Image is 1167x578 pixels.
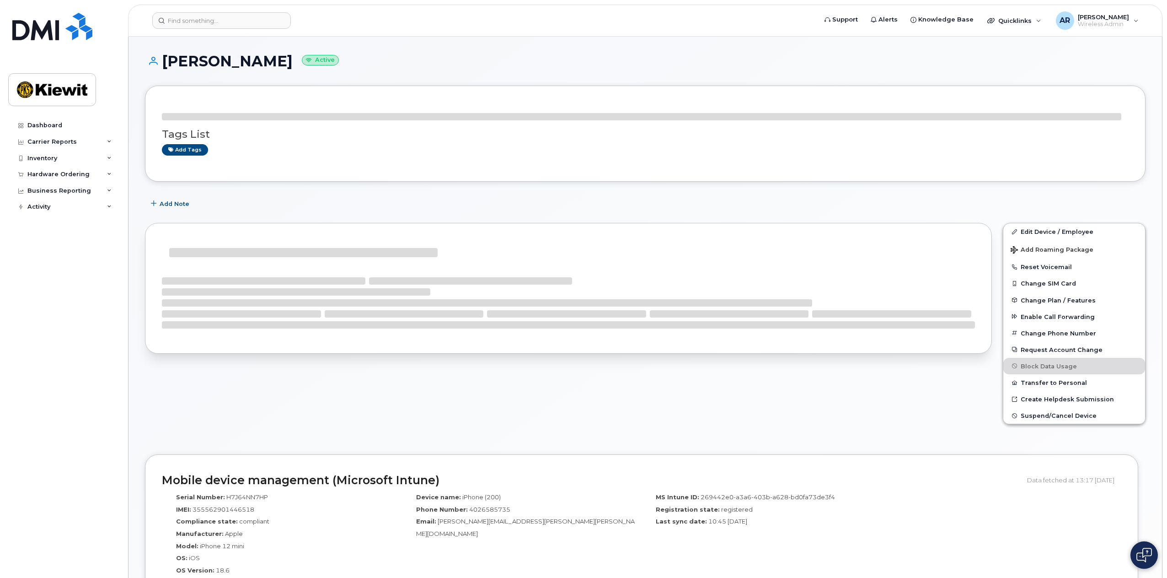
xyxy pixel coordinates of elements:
[176,542,198,551] label: Model:
[162,129,1129,140] h3: Tags List
[176,566,214,575] label: OS Version:
[216,567,230,574] span: 18.6
[176,529,224,538] label: Manufacturer:
[656,505,720,514] label: Registration state:
[1003,308,1145,325] button: Enable Call Forwarding
[176,554,187,562] label: OS:
[1021,297,1096,303] span: Change Plan / Features
[416,518,635,537] span: [PERSON_NAME][EMAIL_ADDRESS][PERSON_NAME][PERSON_NAME][DOMAIN_NAME]
[1136,548,1152,562] img: Open chat
[656,493,699,502] label: MS Intune ID:
[1003,292,1145,308] button: Change Plan / Features
[193,506,254,513] span: 355562901446518
[302,55,339,65] small: Active
[1003,223,1145,240] a: Edit Device / Employee
[200,542,244,550] span: iPhone 12 mini
[701,493,835,501] span: 269442e0-a3a6-403b-a628-bd0fa73de3f4
[1011,246,1093,255] span: Add Roaming Package
[176,505,191,514] label: IMEI:
[721,506,753,513] span: registered
[1003,407,1145,424] button: Suspend/Cancel Device
[1003,391,1145,407] a: Create Helpdesk Submission
[708,518,747,525] span: 10:45 [DATE]
[225,530,243,537] span: Apple
[239,518,269,525] span: compliant
[469,506,510,513] span: 4026585735
[1003,240,1145,259] button: Add Roaming Package
[656,517,707,526] label: Last sync date:
[160,200,189,208] span: Add Note
[162,474,1020,487] h2: Mobile device management (Microsoft Intune)
[176,517,238,526] label: Compliance state:
[189,554,200,562] span: iOS
[1003,341,1145,358] button: Request Account Change
[416,505,468,514] label: Phone Number:
[416,493,461,502] label: Device name:
[1003,358,1145,374] button: Block Data Usage
[1027,471,1121,489] div: Data fetched at 13:17 [DATE]
[1021,313,1095,320] span: Enable Call Forwarding
[416,517,436,526] label: Email:
[145,53,1146,69] h1: [PERSON_NAME]
[1003,374,1145,391] button: Transfer to Personal
[1021,412,1097,419] span: Suspend/Cancel Device
[1003,275,1145,292] button: Change SIM Card
[1003,259,1145,275] button: Reset Voicemail
[462,493,501,501] span: iPhone (200)
[145,195,197,212] button: Add Note
[162,144,208,156] a: Add tags
[176,493,225,502] label: Serial Number:
[1003,325,1145,341] button: Change Phone Number
[226,493,268,501] span: H7J64NN7HP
